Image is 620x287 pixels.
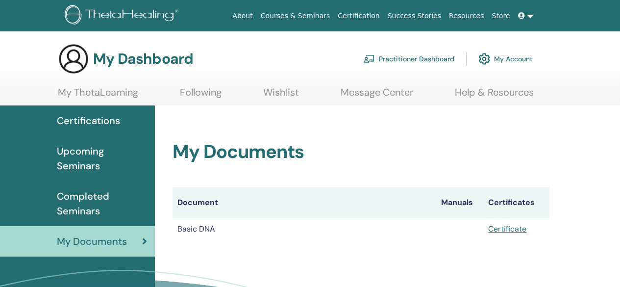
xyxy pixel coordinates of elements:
[173,141,549,163] h2: My Documents
[57,189,147,218] span: Completed Seminars
[93,50,193,68] h3: My Dashboard
[478,51,490,67] img: cog.svg
[488,224,526,234] a: Certificate
[341,86,413,105] a: Message Center
[436,187,483,218] th: Manuals
[58,86,138,105] a: My ThetaLearning
[488,7,514,25] a: Store
[263,86,299,105] a: Wishlist
[65,5,182,27] img: logo.png
[180,86,222,105] a: Following
[363,54,375,63] img: chalkboard-teacher.svg
[363,48,454,70] a: Practitioner Dashboard
[57,113,120,128] span: Certifications
[455,86,534,105] a: Help & Resources
[57,144,147,173] span: Upcoming Seminars
[173,187,436,218] th: Document
[173,218,436,240] td: Basic DNA
[257,7,334,25] a: Courses & Seminars
[228,7,256,25] a: About
[334,7,383,25] a: Certification
[58,43,89,75] img: generic-user-icon.jpg
[445,7,488,25] a: Resources
[483,187,549,218] th: Certificates
[384,7,445,25] a: Success Stories
[57,234,127,249] span: My Documents
[478,48,533,70] a: My Account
